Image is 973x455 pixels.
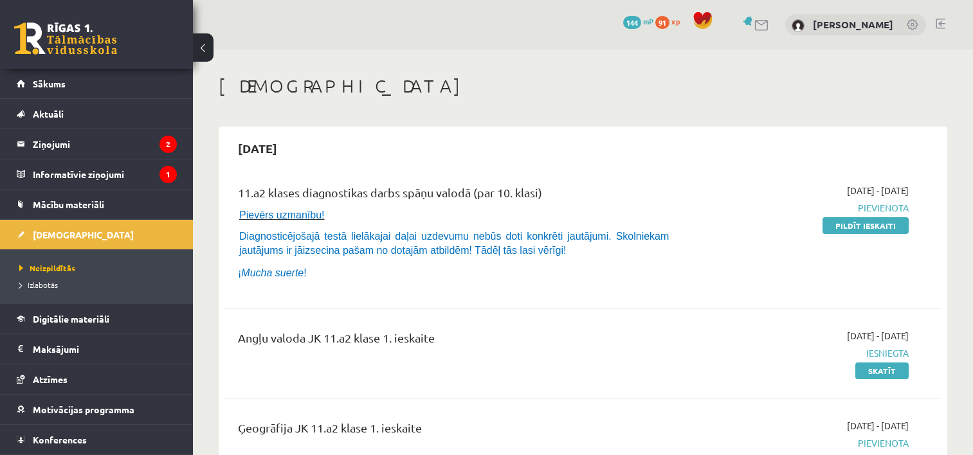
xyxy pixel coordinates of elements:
span: Pievērs uzmanību! [239,210,325,220]
a: Ziņojumi2 [17,129,177,159]
span: Pievienota [698,201,909,215]
div: Ģeogrāfija JK 11.a2 klase 1. ieskaite [238,419,678,443]
span: Pievienota [698,436,909,450]
a: [PERSON_NAME] [813,18,893,31]
a: Konferences [17,425,177,454]
a: Maksājumi [17,334,177,364]
span: Atzīmes [33,373,68,385]
span: xp [671,16,680,26]
span: [DATE] - [DATE] [847,184,909,197]
span: 91 [655,16,669,29]
a: Izlabotās [19,279,180,290]
h1: [DEMOGRAPHIC_DATA] [219,75,947,97]
a: [DEMOGRAPHIC_DATA] [17,220,177,249]
span: Sākums [33,78,66,89]
span: Mācību materiāli [33,199,104,210]
a: Atzīmes [17,364,177,394]
span: [DATE] - [DATE] [847,419,909,433]
a: Aktuāli [17,99,177,129]
div: Angļu valoda JK 11.a2 klase 1. ieskaite [238,329,678,353]
a: Informatīvie ziņojumi1 [17,159,177,189]
a: Mācību materiāli [17,190,177,219]
a: Rīgas 1. Tālmācības vidusskola [14,22,117,55]
h2: [DATE] [225,133,290,163]
span: ¡ ! [238,267,307,278]
i: 1 [159,166,177,183]
a: 91 xp [655,16,686,26]
span: Iesniegta [698,346,909,360]
legend: Ziņojumi [33,129,177,159]
span: Digitālie materiāli [33,313,109,325]
a: 144 mP [623,16,653,26]
span: Motivācijas programma [33,404,134,415]
a: Skatīt [855,362,909,379]
a: Sākums [17,69,177,98]
span: Konferences [33,434,87,445]
a: Digitālie materiāli [17,304,177,334]
a: Neizpildītās [19,262,180,274]
span: [DATE] - [DATE] [847,329,909,343]
i: 2 [159,136,177,153]
legend: Informatīvie ziņojumi [33,159,177,189]
legend: Maksājumi [33,334,177,364]
img: Estere Rulle [792,19,805,32]
span: Izlabotās [19,280,58,290]
span: 144 [623,16,641,29]
div: 11.a2 klases diagnostikas darbs spāņu valodā (par 10. klasi) [238,184,678,208]
span: Neizpildītās [19,263,75,273]
span: mP [643,16,653,26]
span: Diagnosticējošajā testā lielākajai daļai uzdevumu nebūs doti konkrēti jautājumi. Skolniekam jautā... [239,231,669,256]
span: Aktuāli [33,108,64,120]
a: Motivācijas programma [17,395,177,424]
span: [DEMOGRAPHIC_DATA] [33,229,134,240]
a: Pildīt ieskaiti [823,217,909,234]
i: Mucha suerte [241,267,304,278]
